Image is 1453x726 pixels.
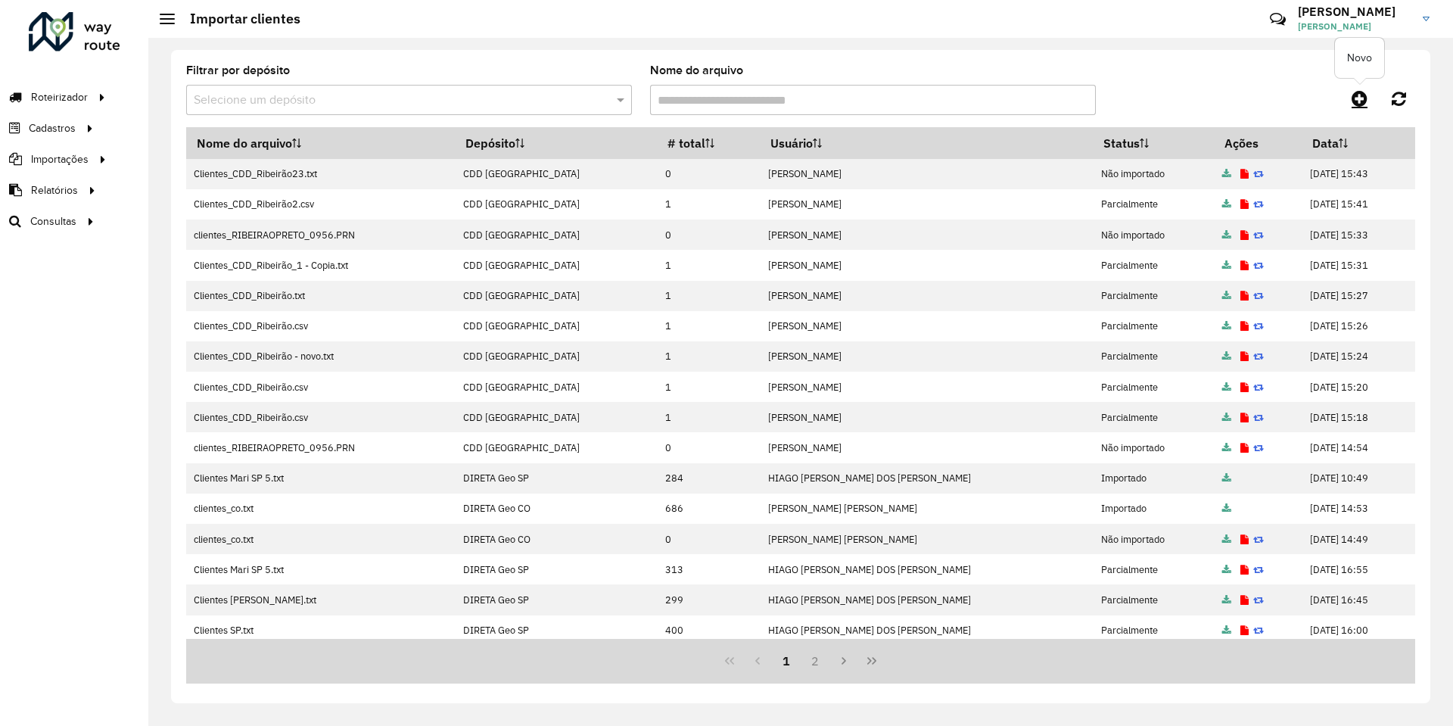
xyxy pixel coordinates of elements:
td: Clientes SP.txt [186,615,456,646]
td: [DATE] 15:41 [1302,189,1414,220]
td: [DATE] 10:49 [1302,463,1414,494]
td: Parcialmente [1094,584,1215,615]
a: Reimportar [1253,624,1264,637]
td: [DATE] 15:33 [1302,220,1414,250]
a: Exibir log de erros [1240,624,1249,637]
th: # total [657,127,760,159]
a: Arquivo completo [1222,441,1231,454]
td: Não importado [1094,159,1215,189]
a: Exibir log de erros [1240,259,1249,272]
td: Não importado [1094,524,1215,554]
a: Arquivo completo [1222,350,1231,363]
td: [PERSON_NAME] [760,402,1093,432]
button: Last Page [857,647,886,675]
a: Arquivo completo [1222,229,1231,241]
button: Next Page [829,647,858,675]
td: [PERSON_NAME] [760,159,1093,189]
th: Ações [1214,127,1302,159]
td: 313 [657,554,760,584]
a: Exibir log de erros [1240,350,1249,363]
span: Relatórios [31,182,78,198]
td: [DATE] 16:00 [1302,615,1414,646]
td: HIAGO [PERSON_NAME] DOS [PERSON_NAME] [760,463,1093,494]
td: [PERSON_NAME] [PERSON_NAME] [760,524,1093,554]
span: Importações [31,151,89,167]
a: Exibir log de erros [1240,167,1249,180]
td: Clientes Mari SP 5.txt [186,463,456,494]
td: 0 [657,159,760,189]
a: Arquivo completo [1222,502,1231,515]
td: clientes_RIBEIRAOPRETO_0956.PRN [186,220,456,250]
td: [DATE] 14:53 [1302,494,1414,524]
td: [PERSON_NAME] [760,281,1093,311]
button: 2 [801,647,829,675]
td: clientes_co.txt [186,524,456,554]
td: 1 [657,311,760,341]
a: Arquivo completo [1222,167,1231,180]
td: Parcialmente [1094,615,1215,646]
td: 1 [657,281,760,311]
span: Roteirizador [31,89,88,105]
button: 1 [772,647,801,675]
td: [PERSON_NAME] [760,311,1093,341]
a: Arquivo completo [1222,472,1231,485]
span: Consultas [30,213,76,229]
td: CDD [GEOGRAPHIC_DATA] [456,220,658,250]
td: DIRETA Geo SP [456,615,658,646]
td: 686 [657,494,760,524]
td: 1 [657,372,760,402]
td: [DATE] 15:18 [1302,402,1414,432]
a: Arquivo completo [1222,533,1231,546]
td: DIRETA Geo SP [456,554,658,584]
td: DIRETA Geo SP [456,584,658,615]
td: 1 [657,250,760,280]
a: Exibir log de erros [1240,289,1249,302]
td: [DATE] 16:55 [1302,554,1414,584]
td: Não importado [1094,220,1215,250]
td: CDD [GEOGRAPHIC_DATA] [456,402,658,432]
a: Exibir log de erros [1240,198,1249,210]
td: Parcialmente [1094,250,1215,280]
td: HIAGO [PERSON_NAME] DOS [PERSON_NAME] [760,584,1093,615]
td: CDD [GEOGRAPHIC_DATA] [456,159,658,189]
td: Parcialmente [1094,341,1215,372]
td: CDD [GEOGRAPHIC_DATA] [456,281,658,311]
span: Cadastros [29,120,76,136]
a: Reimportar [1253,319,1264,332]
a: Arquivo completo [1222,563,1231,576]
td: CDD [GEOGRAPHIC_DATA] [456,432,658,463]
a: Reimportar [1253,350,1264,363]
a: Exibir log de erros [1240,319,1249,332]
td: clientes_co.txt [186,494,456,524]
td: DIRETA Geo CO [456,524,658,554]
a: Reimportar [1253,167,1264,180]
a: Reimportar [1253,533,1264,546]
a: Reimportar [1253,441,1264,454]
td: Parcialmente [1094,402,1215,432]
th: Nome do arquivo [186,127,456,159]
a: Reimportar [1253,198,1264,210]
td: [PERSON_NAME] [760,341,1093,372]
td: [DATE] 15:31 [1302,250,1414,280]
td: 0 [657,432,760,463]
td: CDD [GEOGRAPHIC_DATA] [456,250,658,280]
td: [DATE] 15:20 [1302,372,1414,402]
td: HIAGO [PERSON_NAME] DOS [PERSON_NAME] [760,615,1093,646]
a: Arquivo completo [1222,319,1231,332]
td: [PERSON_NAME] [760,250,1093,280]
td: CDD [GEOGRAPHIC_DATA] [456,341,658,372]
td: [DATE] 16:45 [1302,584,1414,615]
td: Clientes_CDD_Ribeirão.csv [186,402,456,432]
a: Exibir log de erros [1240,381,1249,394]
a: Reimportar [1253,594,1264,606]
td: Não importado [1094,432,1215,463]
td: Clientes_CDD_Ribeirão23.txt [186,159,456,189]
td: [DATE] 14:54 [1302,432,1414,463]
h2: Importar clientes [175,11,300,27]
td: 299 [657,584,760,615]
td: 1 [657,189,760,220]
td: Clientes [PERSON_NAME].txt [186,584,456,615]
span: [PERSON_NAME] [1298,20,1411,33]
td: Clientes_CDD_Ribeirão - novo.txt [186,341,456,372]
td: CDD [GEOGRAPHIC_DATA] [456,372,658,402]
